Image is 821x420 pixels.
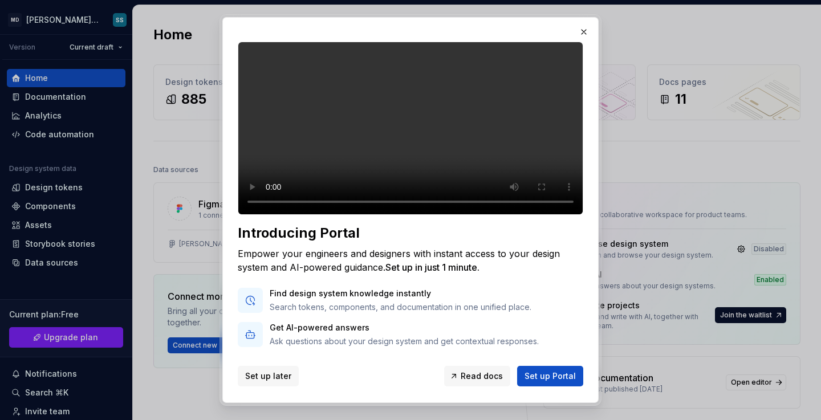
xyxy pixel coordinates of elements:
[245,370,291,382] span: Set up later
[238,366,299,386] button: Set up later
[270,288,531,299] p: Find design system knowledge instantly
[270,322,539,333] p: Get AI-powered answers
[270,301,531,313] p: Search tokens, components, and documentation in one unified place.
[270,336,539,347] p: Ask questions about your design system and get contextual responses.
[444,366,510,386] a: Read docs
[238,224,583,242] div: Introducing Portal
[238,247,583,274] div: Empower your engineers and designers with instant access to your design system and AI-powered gui...
[517,366,583,386] button: Set up Portal
[525,370,576,382] span: Set up Portal
[461,370,503,382] span: Read docs
[385,262,479,273] span: Set up in just 1 minute.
